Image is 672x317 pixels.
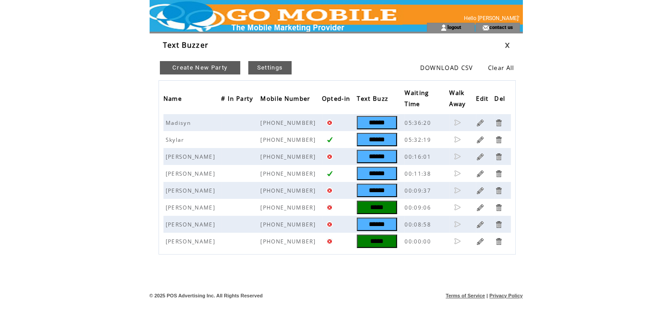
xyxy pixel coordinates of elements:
span: 00:16:01 [405,153,433,161]
span: 00:09:06 [405,204,433,211]
a: Click to edit [476,119,484,127]
a: Click to set as walk away [454,136,461,143]
span: [PERSON_NAME] [166,238,217,245]
span: 00:09:37 [405,187,433,194]
a: Click to edit [476,169,484,178]
a: Click to edit [476,220,484,229]
img: account_icon.gif [440,24,447,31]
span: [PHONE_NUMBER] [260,187,318,194]
span: [PERSON_NAME] [166,221,217,228]
span: Skylar [166,136,187,144]
span: Waiting Time [405,86,429,112]
a: Click to edit [476,203,484,212]
a: Click to delete [494,186,503,195]
span: # In Party [221,92,255,107]
a: Click to delete [494,152,503,161]
span: 05:36:20 [405,119,433,127]
a: Click to delete [494,136,503,144]
a: Click to edit [476,136,484,144]
span: Hello [PERSON_NAME]' [464,15,519,21]
span: 00:08:58 [405,221,433,228]
span: [PHONE_NUMBER] [260,170,318,177]
span: Text Buzzer [163,40,209,50]
span: [PHONE_NUMBER] [260,136,318,144]
span: 00:11:38 [405,170,433,177]
span: Madisyn [166,119,193,127]
span: © 2025 POS Advertising Inc. All Rights Reserved [150,293,263,298]
span: [PHONE_NUMBER] [260,204,318,211]
a: Click to edit [476,186,484,195]
span: Text Buzz [357,92,390,107]
a: Clear All [488,64,514,72]
span: | [486,293,488,298]
span: Mobile Number [260,92,312,107]
a: Click to delete [494,220,503,229]
a: Create New Party [160,61,240,74]
a: Click to delete [494,203,503,212]
span: [PHONE_NUMBER] [260,119,318,127]
a: Click to set as walk away [454,221,461,228]
a: Click to edit [476,237,484,246]
a: Click to delete [494,237,503,246]
span: [PHONE_NUMBER] [260,238,318,245]
span: Opted-in [322,92,353,107]
span: Name [163,92,184,107]
a: Click to set as walk away [454,170,461,177]
a: Settings [248,61,292,74]
a: contact us [489,24,513,30]
a: Click to delete [494,119,503,127]
span: [PERSON_NAME] [166,187,217,194]
span: [PERSON_NAME] [166,170,217,177]
a: logout [447,24,461,30]
span: [PERSON_NAME] [166,153,217,161]
a: Click to set as walk away [454,238,461,245]
span: Del [494,92,507,107]
span: Edit [476,92,491,107]
span: [PERSON_NAME] [166,204,217,211]
a: Click to set as walk away [454,187,461,194]
span: Walk Away [449,86,468,112]
span: 05:32:19 [405,136,433,144]
span: 00:00:00 [405,238,433,245]
a: Privacy Policy [489,293,523,298]
a: Terms of Service [446,293,485,298]
img: contact_us_icon.gif [482,24,489,31]
a: Click to delete [494,169,503,178]
a: Click to set as walk away [454,153,461,160]
a: DOWNLOAD CSV [420,64,473,72]
a: Click to set as walk away [454,119,461,126]
a: Click to edit [476,152,484,161]
span: [PHONE_NUMBER] [260,153,318,161]
span: [PHONE_NUMBER] [260,221,318,228]
a: Click to set as walk away [454,204,461,211]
